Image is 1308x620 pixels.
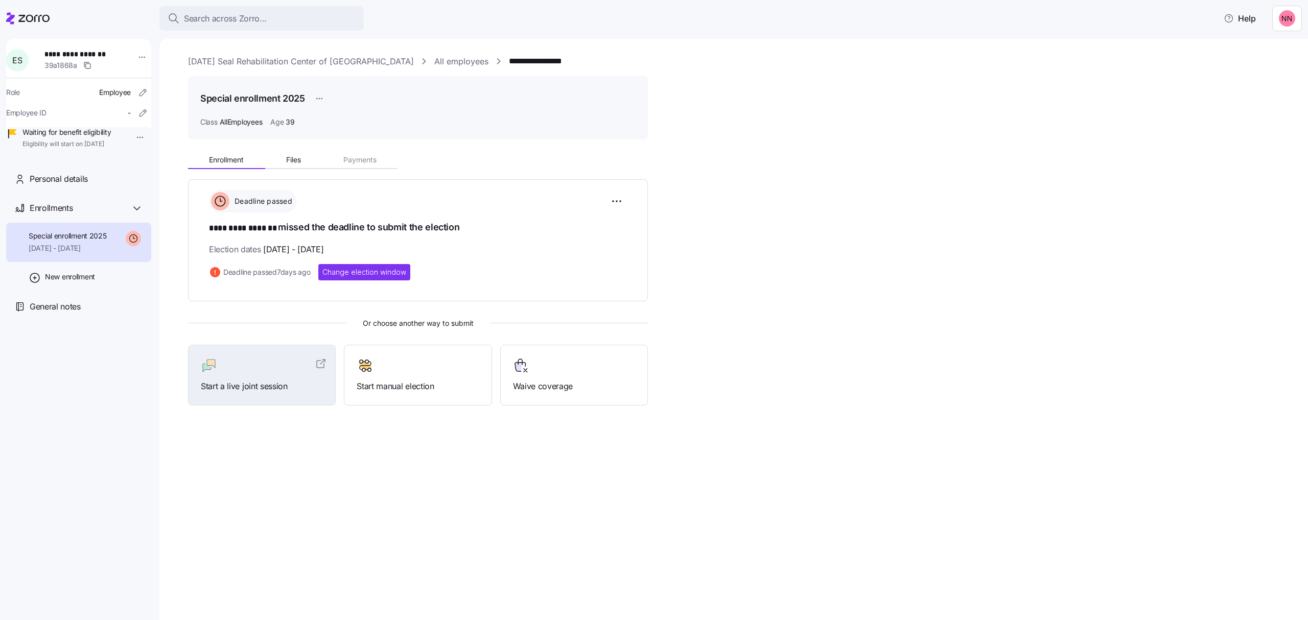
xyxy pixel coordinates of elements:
span: Deadline passed [231,196,292,206]
span: 39a1868a [44,60,77,70]
span: Deadline passed 7 days ago [223,267,310,277]
span: 39 [286,117,294,127]
img: 37cb906d10cb440dd1cb011682786431 [1279,10,1295,27]
span: [DATE] - [DATE] [263,243,323,256]
span: E S [12,56,22,64]
button: Help [1216,8,1264,29]
button: Search across Zorro... [159,6,364,31]
span: AllEmployees [220,117,263,127]
span: Search across Zorro... [184,12,267,25]
span: Age [270,117,284,127]
span: Personal details [30,173,88,185]
span: Class [200,117,218,127]
span: [DATE] - [DATE] [29,243,107,253]
button: Change election window [318,264,410,280]
span: Eligibility will start on [DATE] [22,140,111,149]
span: Waive coverage [513,380,635,393]
span: General notes [30,300,81,313]
span: Election dates [209,243,323,256]
span: Waiting for benefit eligibility [22,127,111,137]
span: Start manual election [357,380,479,393]
span: Enrollments [30,202,73,214]
span: Employee [99,87,131,98]
a: All employees [434,55,488,68]
span: Change election window [322,267,406,277]
span: Start a live joint session [201,380,323,393]
span: Role [6,87,20,98]
span: Special enrollment 2025 [29,231,107,241]
span: Employee ID [6,108,46,118]
h1: missed the deadline to submit the election [209,221,627,235]
span: - [128,108,131,118]
span: New enrollment [45,272,95,282]
a: [DATE] Seal Rehabilitation Center of [GEOGRAPHIC_DATA] [188,55,414,68]
span: Enrollment [209,156,244,163]
span: Files [286,156,301,163]
span: Or choose another way to submit [188,318,648,329]
h1: Special enrollment 2025 [200,92,305,105]
span: Payments [343,156,377,163]
span: Help [1224,12,1256,25]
